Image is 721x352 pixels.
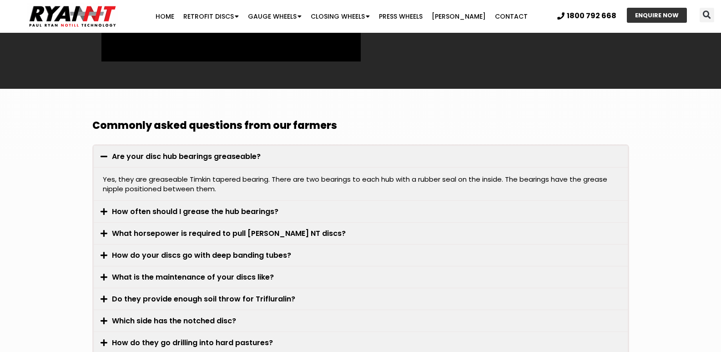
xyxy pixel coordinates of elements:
[94,167,628,200] div: Are your disc hub bearings greaseable?
[94,223,628,244] div: What horsepower is required to pull [PERSON_NAME] NT discs?
[627,8,687,23] a: ENQUIRE NOW
[94,146,628,167] div: Are your disc hub bearings greaseable?
[179,7,243,26] a: Retrofit Discs
[112,206,278,217] a: How often should I grease the hub bearings?
[557,12,616,20] a: 1800 792 668
[103,174,619,194] p: Yes, they are greaseable Timkin tapered bearing. There are two bearings to each hub with a rubber...
[94,288,628,310] div: Do they provide enough soil throw for Trifluralin?
[112,228,346,239] a: What horsepower is required to pull [PERSON_NAME] NT discs?
[112,272,274,282] a: What is the maintenance of your discs like?
[112,316,236,326] a: Which side has the notched disc?
[700,8,714,22] div: Search
[151,7,179,26] a: Home
[92,121,629,131] h2: Commonly asked questions from our farmers
[94,310,628,332] div: Which side has the notched disc?
[94,201,628,222] div: How often should I grease the hub bearings?
[94,266,628,288] div: What is the maintenance of your discs like?
[112,250,291,260] a: How do your discs go with deep banding tubes?
[112,337,273,348] a: How do they go drilling into hard pastures?
[490,7,532,26] a: Contact
[374,7,427,26] a: Press Wheels
[427,7,490,26] a: [PERSON_NAME]
[112,151,261,162] a: Are your disc hub bearings greaseable?
[112,294,295,304] a: Do they provide enough soil throw for Trifluralin?
[27,2,118,31] img: Ryan NT logo
[635,12,679,18] span: ENQUIRE NOW
[94,245,628,266] div: How do your discs go with deep banding tubes?
[306,7,374,26] a: Closing Wheels
[567,12,616,20] span: 1800 792 668
[140,7,544,26] nav: Menu
[243,7,306,26] a: Gauge Wheels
